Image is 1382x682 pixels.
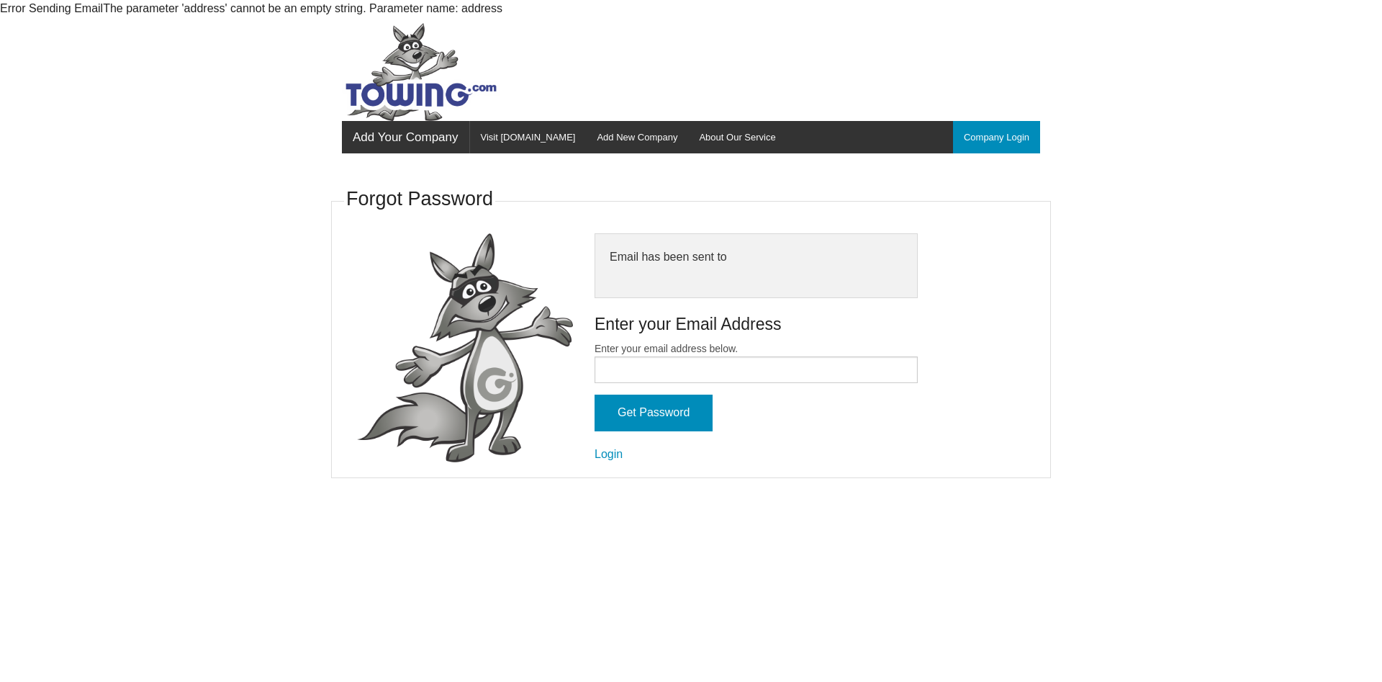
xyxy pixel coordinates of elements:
a: Add New Company [586,121,688,153]
h3: Forgot Password [346,186,493,213]
a: Visit [DOMAIN_NAME] [470,121,587,153]
img: Towing.com Logo [342,23,500,121]
label: Enter your email address below. [595,341,918,383]
a: Add Your Company [342,121,469,153]
a: Login [595,448,623,460]
input: Get Password [595,395,713,431]
a: About Our Service [688,121,786,153]
input: Enter your email address below. [595,356,918,383]
div: Email has been sent to [595,233,918,298]
a: Company Login [953,121,1040,153]
h4: Enter your Email Address [595,313,918,336]
img: fox-Presenting.png [357,233,573,463]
